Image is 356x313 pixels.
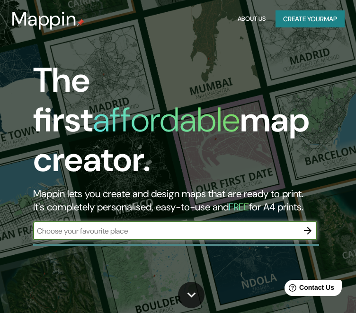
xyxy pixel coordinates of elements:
input: Choose your favourite place [33,226,298,236]
h3: Mappin [11,8,77,30]
button: About Us [235,10,268,28]
h5: FREE [229,200,249,214]
h1: affordable [93,98,240,142]
h2: Mappin lets you create and design maps that are ready to print. It's completely personalised, eas... [33,187,318,214]
img: mappin-pin [77,19,84,26]
h1: The first map creator. [33,61,318,187]
iframe: Help widget launcher [272,276,346,303]
button: Create yourmap [276,10,345,28]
